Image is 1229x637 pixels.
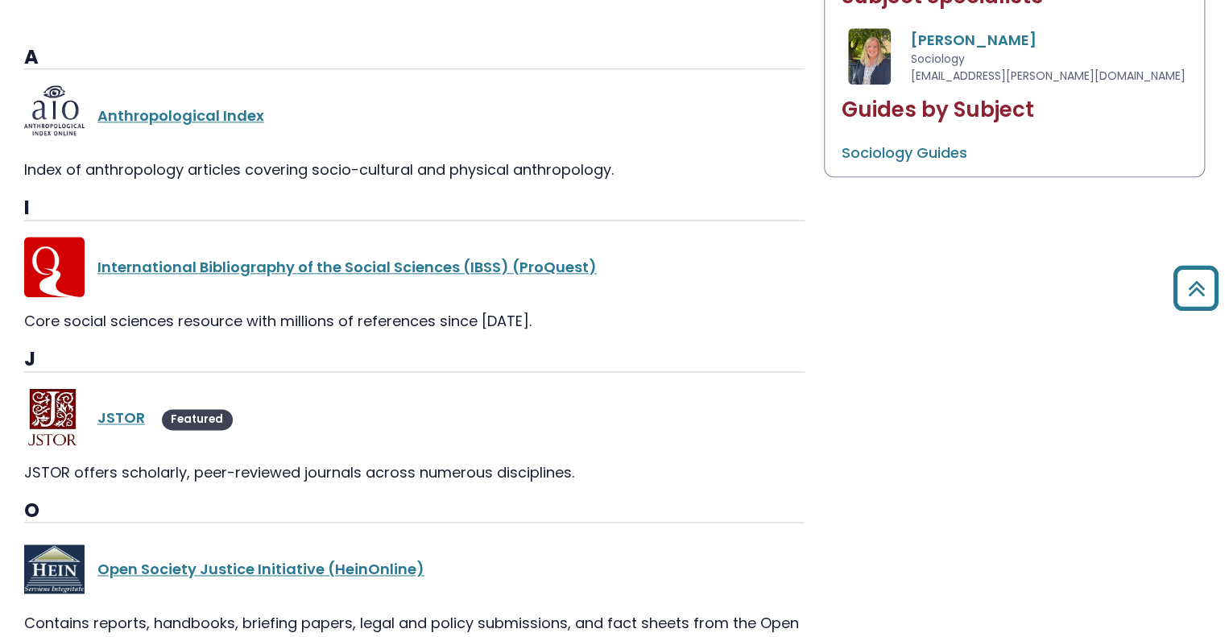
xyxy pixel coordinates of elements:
div: Index of anthropology articles covering socio-cultural and physical anthropology. [24,159,805,180]
a: Anthropological Index [97,105,264,126]
span: [EMAIL_ADDRESS][PERSON_NAME][DOMAIN_NAME] [910,68,1185,84]
h3: A [24,46,805,70]
h3: J [24,348,805,372]
h2: Guides by Subject [841,97,1188,122]
h3: I [24,196,805,221]
span: Featured [162,409,233,430]
a: Back to Top [1167,273,1225,303]
h3: O [24,499,805,523]
a: JSTOR [97,407,145,428]
div: JSTOR offers scholarly, peer-reviewed journals across numerous disciplines. [24,461,805,483]
a: Open Society Justice Initiative (HeinOnline) [97,559,424,579]
span: Sociology [910,51,964,67]
a: [PERSON_NAME] [910,30,1036,50]
a: Sociology Guides [841,143,966,163]
a: International Bibliography of the Social Sciences (IBSS) (ProQuest) [97,257,597,277]
img: Gina Kendig Bolger [848,28,891,85]
div: Core social sciences resource with millions of references since [DATE]. [24,310,805,332]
